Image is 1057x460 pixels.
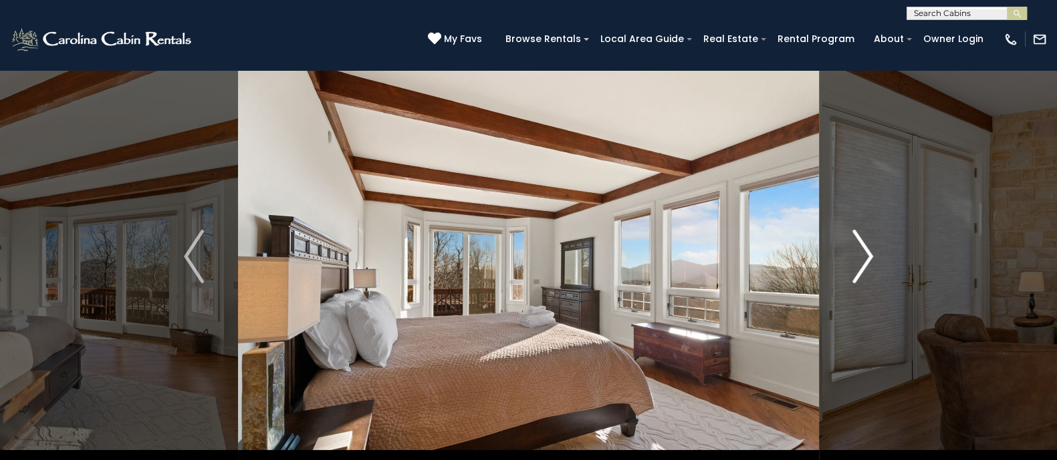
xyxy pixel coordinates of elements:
[428,32,485,47] a: My Favs
[853,230,873,283] img: arrow
[917,29,990,49] a: Owner Login
[184,230,204,283] img: arrow
[867,29,911,49] a: About
[697,29,765,49] a: Real Estate
[444,32,482,46] span: My Favs
[10,26,195,53] img: White-1-2.png
[594,29,691,49] a: Local Area Guide
[771,29,861,49] a: Rental Program
[499,29,588,49] a: Browse Rentals
[1004,32,1018,47] img: phone-regular-white.png
[1032,32,1047,47] img: mail-regular-white.png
